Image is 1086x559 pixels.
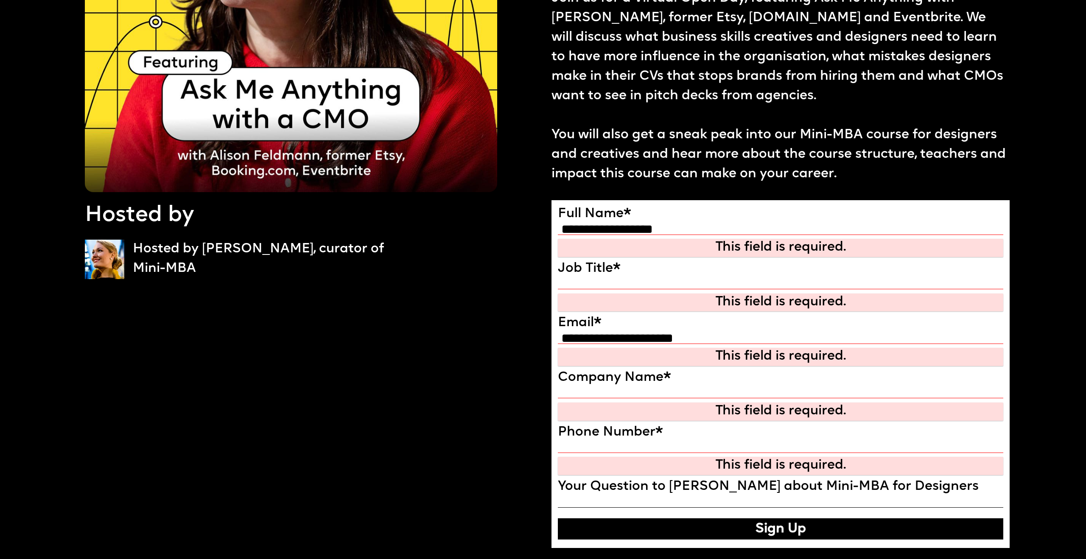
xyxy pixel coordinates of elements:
[558,479,1003,495] label: Your Question to [PERSON_NAME] about Mini-MBA for Designers
[558,261,1003,277] label: Job Title
[560,295,1001,310] div: This field is required.
[558,518,1003,539] button: Sign Up
[558,316,1003,331] label: Email
[560,458,1001,474] div: This field is required.
[558,425,1003,441] label: Phone Number
[133,240,406,279] p: Hosted by [PERSON_NAME], curator of Mini-MBA
[85,201,194,231] p: Hosted by
[558,370,1003,386] label: Company Name
[560,349,1001,365] div: This field is required.
[560,240,1001,256] div: This field is required.
[560,404,1001,419] div: This field is required.
[558,207,1003,222] label: Full Name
